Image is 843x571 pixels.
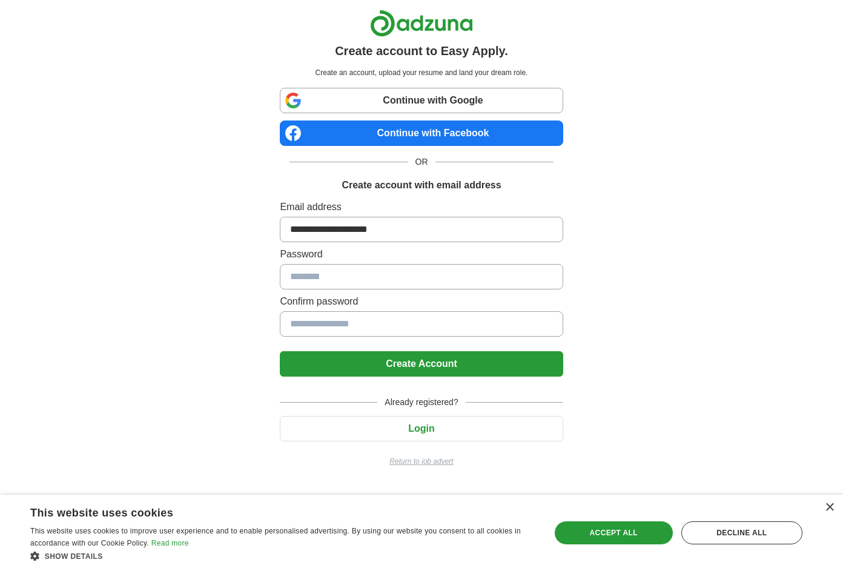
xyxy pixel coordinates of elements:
[282,67,560,78] p: Create an account, upload your resume and land your dream role.
[30,527,521,547] span: This website uses cookies to improve user experience and to enable personalised advertising. By u...
[30,550,535,562] div: Show details
[280,88,563,113] a: Continue with Google
[342,178,501,193] h1: Create account with email address
[370,10,473,37] img: Adzuna logo
[151,539,189,547] a: Read more, opens a new window
[280,456,563,467] a: Return to job advert
[280,200,563,214] label: Email address
[30,502,504,520] div: This website uses cookies
[335,42,508,60] h1: Create account to Easy Apply.
[681,521,802,544] div: Decline all
[555,521,673,544] div: Accept all
[280,294,563,309] label: Confirm password
[280,416,563,441] button: Login
[825,503,834,512] div: Close
[280,423,563,434] a: Login
[280,120,563,146] a: Continue with Facebook
[280,351,563,377] button: Create Account
[45,552,103,561] span: Show details
[408,156,435,168] span: OR
[280,247,563,262] label: Password
[377,396,465,409] span: Already registered?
